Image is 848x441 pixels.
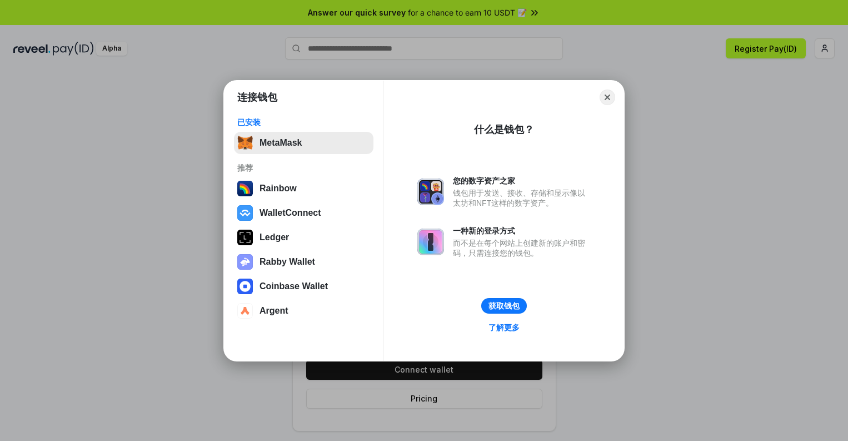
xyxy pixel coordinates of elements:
div: MetaMask [260,138,302,148]
button: Coinbase Wallet [234,275,373,298]
button: Rainbow [234,177,373,200]
button: WalletConnect [234,202,373,224]
div: 钱包用于发送、接收、存储和显示像以太坊和NFT这样的数字资产。 [453,188,591,208]
button: Close [600,90,615,105]
img: svg+xml,%3Csvg%20width%3D%2228%22%20height%3D%2228%22%20viewBox%3D%220%200%2028%2028%22%20fill%3D... [237,279,253,294]
button: Ledger [234,226,373,249]
div: Argent [260,306,288,316]
div: Coinbase Wallet [260,281,328,291]
h1: 连接钱包 [237,91,277,104]
button: 获取钱包 [481,298,527,314]
div: 已安装 [237,117,370,127]
img: svg+xml,%3Csvg%20xmlns%3D%22http%3A%2F%2Fwww.w3.org%2F2000%2Fsvg%22%20width%3D%2228%22%20height%3... [237,230,253,245]
div: 获取钱包 [488,301,520,311]
div: Rainbow [260,184,297,194]
img: svg+xml,%3Csvg%20xmlns%3D%22http%3A%2F%2Fwww.w3.org%2F2000%2Fsvg%22%20fill%3D%22none%22%20viewBox... [417,179,444,205]
button: MetaMask [234,132,373,154]
div: Rabby Wallet [260,257,315,267]
img: svg+xml,%3Csvg%20width%3D%22120%22%20height%3D%22120%22%20viewBox%3D%220%200%20120%20120%22%20fil... [237,181,253,196]
div: 推荐 [237,163,370,173]
div: 一种新的登录方式 [453,226,591,236]
img: svg+xml,%3Csvg%20fill%3D%22none%22%20height%3D%2233%22%20viewBox%3D%220%200%2035%2033%22%20width%... [237,135,253,151]
img: svg+xml,%3Csvg%20width%3D%2228%22%20height%3D%2228%22%20viewBox%3D%220%200%2028%2028%22%20fill%3D... [237,303,253,319]
div: 而不是在每个网站上创建新的账户和密码，只需连接您的钱包。 [453,238,591,258]
div: Ledger [260,232,289,242]
a: 了解更多 [482,320,526,335]
button: Rabby Wallet [234,251,373,273]
img: svg+xml,%3Csvg%20xmlns%3D%22http%3A%2F%2Fwww.w3.org%2F2000%2Fsvg%22%20fill%3D%22none%22%20viewBox... [417,229,444,255]
div: 了解更多 [488,323,520,333]
img: svg+xml,%3Csvg%20width%3D%2228%22%20height%3D%2228%22%20viewBox%3D%220%200%2028%2028%22%20fill%3D... [237,205,253,221]
img: svg+xml,%3Csvg%20xmlns%3D%22http%3A%2F%2Fwww.w3.org%2F2000%2Fsvg%22%20fill%3D%22none%22%20viewBox... [237,254,253,270]
div: 什么是钱包？ [474,123,534,136]
div: 您的数字资产之家 [453,176,591,186]
div: WalletConnect [260,208,321,218]
button: Argent [234,300,373,322]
